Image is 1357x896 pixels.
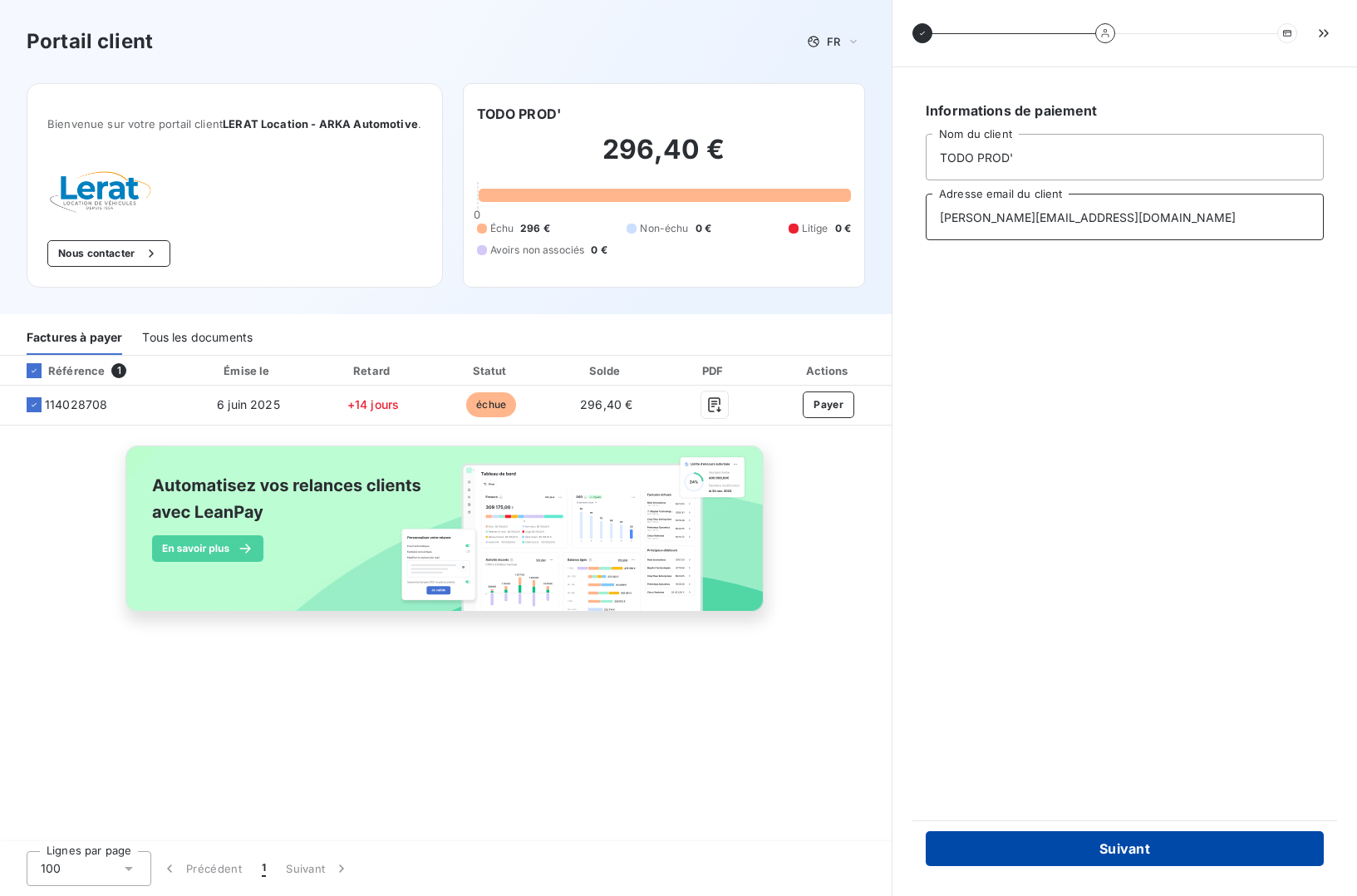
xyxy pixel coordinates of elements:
button: Suivant [926,831,1324,866]
span: 296 € [520,221,550,236]
div: Statut [436,362,546,379]
span: LERAT Location - ARKA Automotive [223,117,418,130]
h6: TODO PROD' [477,104,562,124]
img: banner [111,436,782,640]
div: Solde [553,362,660,379]
button: Payer [803,391,854,418]
span: +14 jours [347,397,399,411]
span: 0 € [591,243,607,258]
h3: Portail client [27,27,153,57]
div: Tous les documents [142,320,253,355]
span: 1 [262,860,266,877]
button: Précédent [151,851,252,886]
div: Retard [317,362,430,379]
div: Actions [769,362,888,379]
span: Échu [490,221,514,236]
span: 100 [41,860,61,877]
span: Avoirs non associés [490,243,585,258]
div: Factures à payer [27,320,122,355]
h6: Informations de paiement [926,101,1324,121]
span: 0 € [835,221,851,236]
span: échue [466,392,516,417]
div: PDF [666,362,762,379]
span: Non-échu [640,221,688,236]
input: placeholder [926,194,1324,240]
span: 6 juin 2025 [217,397,280,411]
span: 1 [111,363,126,378]
span: Bienvenue sur votre portail client . [47,117,422,130]
input: placeholder [926,134,1324,180]
span: FR [827,35,840,48]
button: Nous contacter [47,240,170,267]
span: Litige [802,221,828,236]
button: 1 [252,851,276,886]
span: 0 [474,208,480,221]
button: Suivant [276,851,360,886]
div: Référence [13,363,105,378]
span: 296,40 € [580,397,632,411]
span: 114028708 [45,396,107,413]
div: Émise le [187,362,310,379]
h2: 296,40 € [477,133,852,183]
img: Company logo [47,170,154,214]
span: 0 € [696,221,711,236]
